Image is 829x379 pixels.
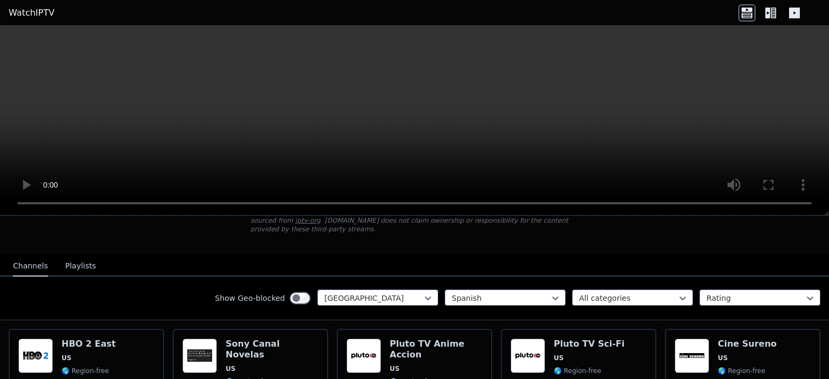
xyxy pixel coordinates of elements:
p: [DOMAIN_NAME] does not host or serve any video content directly. All streams available here are s... [250,208,579,233]
h6: Cine Sureno [718,339,777,349]
a: WatchIPTV [9,6,55,19]
button: Playlists [65,256,96,277]
img: Cine Sureno [675,339,709,373]
h6: Sony Canal Novelas [226,339,318,360]
span: 🌎 Region-free [62,367,109,375]
img: Pluto TV Sci-Fi [511,339,545,373]
img: Sony Canal Novelas [182,339,217,373]
span: 🌎 Region-free [554,367,601,375]
h6: Pluto TV Anime Accion [390,339,483,360]
span: US [62,354,71,362]
img: Pluto TV Anime Accion [346,339,381,373]
button: Channels [13,256,48,277]
img: HBO 2 East [18,339,53,373]
span: US [226,364,235,373]
span: 🌎 Region-free [718,367,765,375]
label: Show Geo-blocked [215,293,285,304]
h6: HBO 2 East [62,339,115,349]
h6: Pluto TV Sci-Fi [554,339,624,349]
span: US [718,354,728,362]
a: iptv-org [295,217,321,224]
span: US [554,354,563,362]
span: US [390,364,399,373]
